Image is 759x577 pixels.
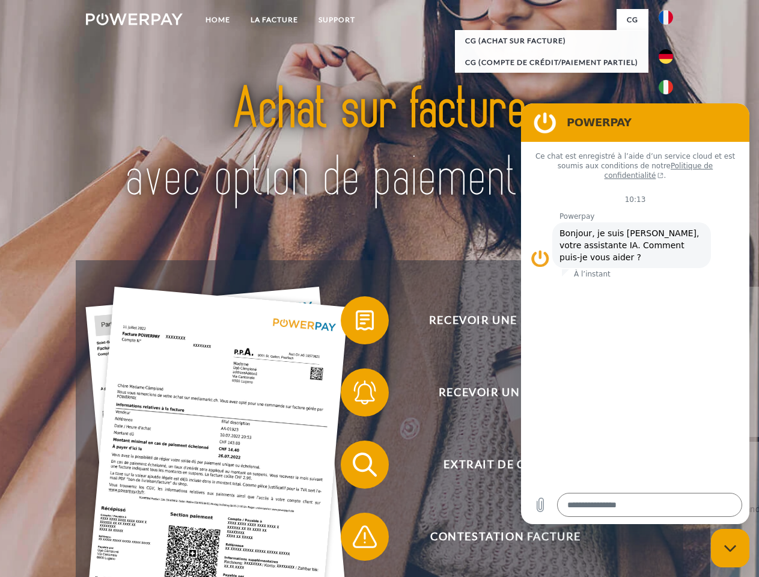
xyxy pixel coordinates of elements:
[358,368,653,417] span: Recevoir un rappel?
[341,368,653,417] button: Recevoir un rappel?
[659,49,673,64] img: de
[240,9,308,31] a: LA FACTURE
[617,9,648,31] a: CG
[358,441,653,489] span: Extrait de compte
[341,441,653,489] button: Extrait de compte
[659,80,673,94] img: it
[358,513,653,561] span: Contestation Facture
[350,450,380,480] img: qb_search.svg
[350,522,380,552] img: qb_warning.svg
[341,513,653,561] button: Contestation Facture
[341,296,653,344] button: Recevoir une facture ?
[350,305,380,335] img: qb_bill.svg
[455,52,648,73] a: CG (Compte de crédit/paiement partiel)
[195,9,240,31] a: Home
[521,103,749,524] iframe: Fenêtre de messagerie
[358,296,653,344] span: Recevoir une facture ?
[455,30,648,52] a: CG (achat sur facture)
[659,10,673,25] img: fr
[115,58,644,230] img: title-powerpay_fr.svg
[350,377,380,408] img: qb_bell.svg
[711,529,749,567] iframe: Bouton de lancement de la fenêtre de messagerie, conversation en cours
[308,9,365,31] a: Support
[86,13,183,25] img: logo-powerpay-white.svg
